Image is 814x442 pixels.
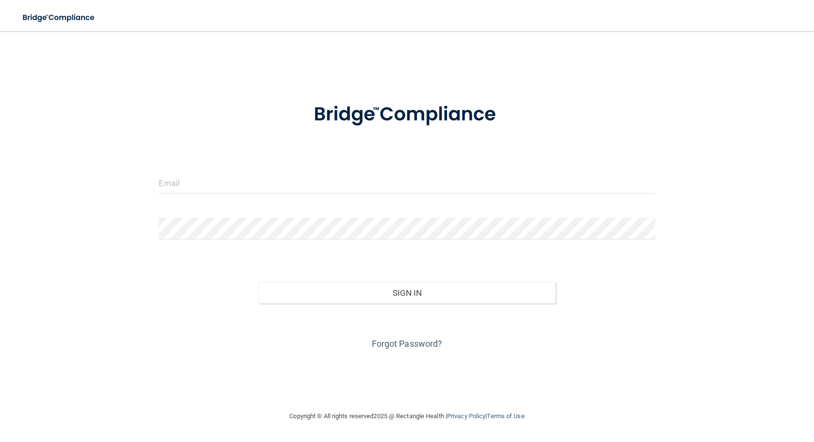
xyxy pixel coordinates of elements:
[294,89,520,140] img: bridge_compliance_login_screen.278c3ca4.svg
[447,412,485,420] a: Privacy Policy
[372,339,443,349] a: Forgot Password?
[258,282,556,304] button: Sign In
[230,401,584,432] div: Copyright © All rights reserved 2025 @ Rectangle Health | |
[15,8,104,28] img: bridge_compliance_login_screen.278c3ca4.svg
[159,172,655,194] input: Email
[487,412,524,420] a: Terms of Use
